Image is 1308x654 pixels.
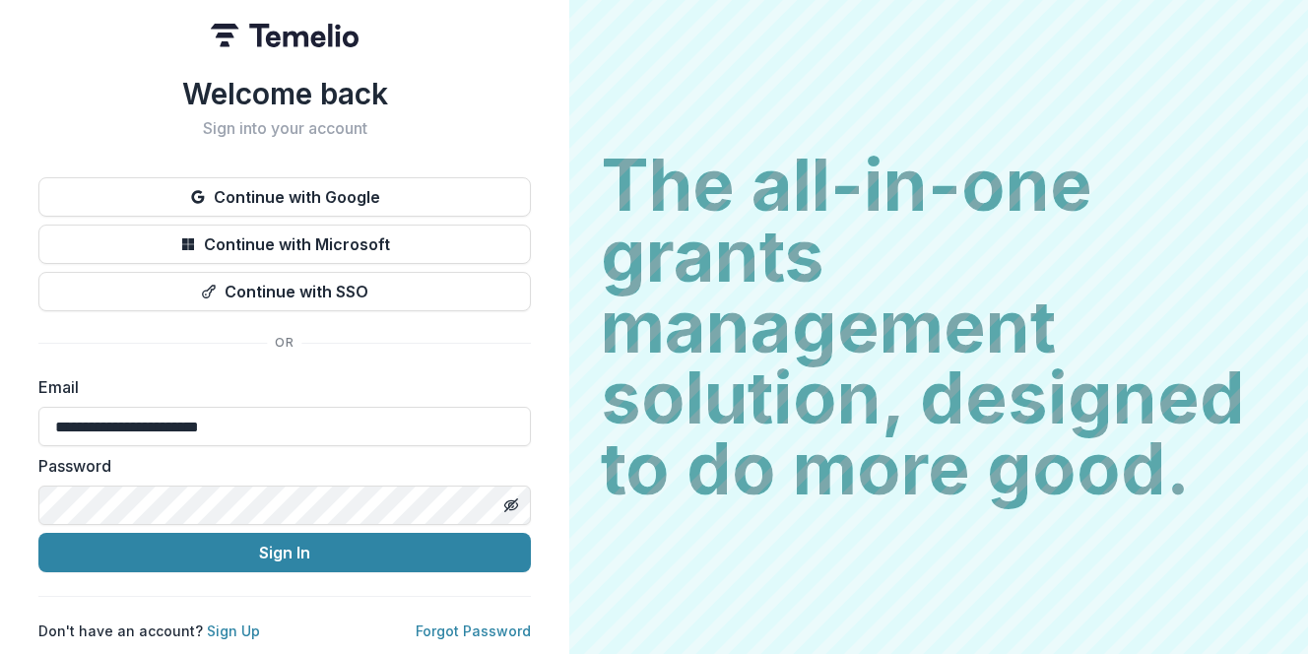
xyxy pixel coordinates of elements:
label: Password [38,454,519,478]
button: Continue with Microsoft [38,225,531,264]
img: Temelio [211,24,359,47]
h1: Welcome back [38,76,531,111]
button: Toggle password visibility [495,490,527,521]
button: Continue with SSO [38,272,531,311]
a: Forgot Password [416,622,531,639]
button: Continue with Google [38,177,531,217]
h2: Sign into your account [38,119,531,138]
label: Email [38,375,519,399]
p: Don't have an account? [38,621,260,641]
button: Sign In [38,533,531,572]
a: Sign Up [207,622,260,639]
